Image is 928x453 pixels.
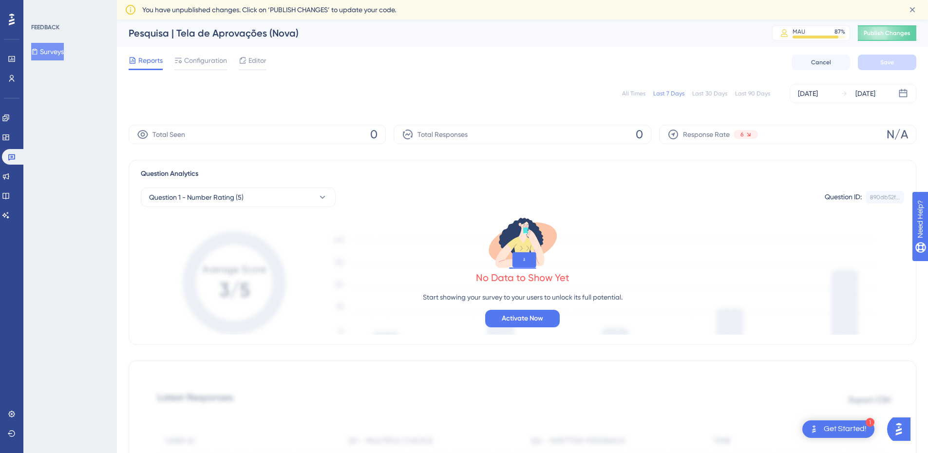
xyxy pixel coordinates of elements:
div: MAU [793,28,805,36]
span: Total Seen [152,129,185,140]
div: 1 [866,418,874,427]
span: You have unpublished changes. Click on ‘PUBLISH CHANGES’ to update your code. [142,4,396,16]
div: [DATE] [855,88,875,99]
span: Reports [138,55,163,66]
span: N/A [887,127,908,142]
span: Question 1 - Number Rating (5) [149,191,244,203]
div: Get Started! [824,424,867,434]
button: Cancel [792,55,850,70]
span: 0 [370,127,378,142]
span: Save [880,58,894,66]
div: Question ID: [825,191,862,204]
button: Surveys [31,43,64,60]
button: Save [858,55,916,70]
div: 87 % [834,28,845,36]
button: Activate Now [485,310,560,327]
span: Configuration [184,55,227,66]
img: launcher-image-alternative-text [808,423,820,435]
span: Question Analytics [141,168,198,180]
div: FEEDBACK [31,23,59,31]
span: Need Help? [23,2,61,14]
div: 890db52f... [870,193,900,201]
span: Response Rate [683,129,730,140]
div: All Times [622,90,645,97]
span: Activate Now [502,313,543,324]
span: Publish Changes [864,29,910,37]
div: Open Get Started! checklist, remaining modules: 1 [802,420,874,438]
div: Last 7 Days [653,90,684,97]
p: Start showing your survey to your users to unlock its full potential. [423,291,623,303]
iframe: UserGuiding AI Assistant Launcher [887,415,916,444]
button: Question 1 - Number Rating (5) [141,188,336,207]
div: Last 30 Days [692,90,727,97]
span: Cancel [811,58,831,66]
span: Total Responses [417,129,468,140]
span: 0 [636,127,643,142]
div: Pesquisa | Tela de Aprovações (Nova) [129,26,748,40]
div: [DATE] [798,88,818,99]
div: Last 90 Days [735,90,770,97]
button: Publish Changes [858,25,916,41]
span: 6 [740,131,743,138]
div: No Data to Show Yet [476,271,569,284]
span: Editor [248,55,266,66]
